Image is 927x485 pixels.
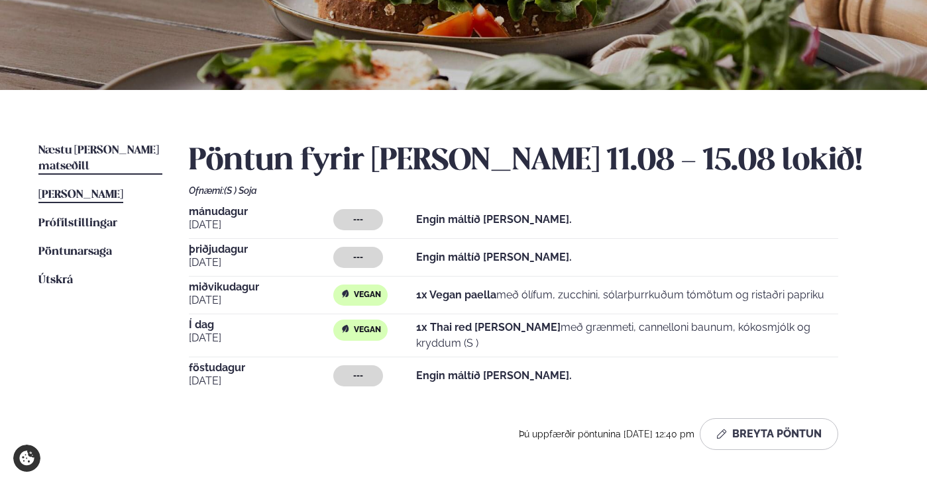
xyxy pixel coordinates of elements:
[189,217,334,233] span: [DATE]
[189,143,889,180] h2: Pöntun fyrir [PERSON_NAME] 11.08 - 15.08 lokið!
[416,251,572,263] strong: Engin máltíð [PERSON_NAME].
[38,143,162,175] a: Næstu [PERSON_NAME] matseðill
[224,185,257,196] span: (S ) Soja
[340,324,351,334] img: Vegan.svg
[38,275,73,286] span: Útskrá
[354,325,381,335] span: Vegan
[189,320,334,330] span: Í dag
[13,445,40,472] a: Cookie settings
[189,185,889,196] div: Ofnæmi:
[38,244,112,260] a: Pöntunarsaga
[189,373,334,389] span: [DATE]
[700,418,838,450] button: Breyta Pöntun
[38,273,73,288] a: Útskrá
[189,244,334,255] span: þriðjudagur
[416,369,572,382] strong: Engin máltíð [PERSON_NAME].
[416,320,838,351] p: með grænmeti, cannelloni baunum, kókosmjólk og kryddum (S )
[416,287,824,303] p: með ólífum, zucchini, sólarþurrkuðum tómötum og ristaðri papriku
[353,252,363,263] span: ---
[189,292,334,308] span: [DATE]
[189,255,334,271] span: [DATE]
[38,218,117,229] span: Prófílstillingar
[38,187,123,203] a: [PERSON_NAME]
[416,213,572,226] strong: Engin máltíð [PERSON_NAME].
[353,214,363,225] span: ---
[416,288,496,301] strong: 1x Vegan paella
[189,330,334,346] span: [DATE]
[353,371,363,381] span: ---
[189,282,334,292] span: miðvikudagur
[189,206,334,217] span: mánudagur
[340,288,351,299] img: Vegan.svg
[38,216,117,232] a: Prófílstillingar
[189,363,334,373] span: föstudagur
[519,429,694,439] span: Þú uppfærðir pöntunina [DATE] 12:40 pm
[354,290,381,300] span: Vegan
[38,246,112,257] span: Pöntunarsaga
[38,145,159,172] span: Næstu [PERSON_NAME] matseðill
[416,321,561,333] strong: 1x Thai red [PERSON_NAME]
[38,189,123,200] span: [PERSON_NAME]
